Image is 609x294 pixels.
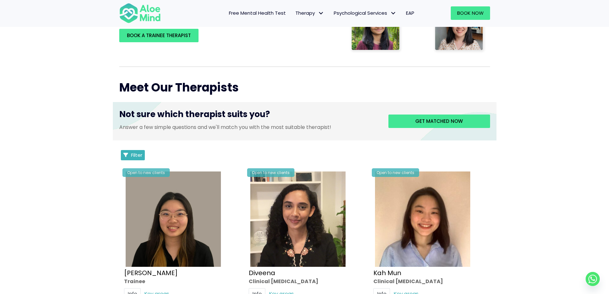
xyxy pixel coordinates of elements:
[586,272,600,286] a: Whatsapp
[334,10,396,16] span: Psychological Services
[295,10,324,16] span: Therapy
[329,6,401,20] a: Psychological ServicesPsychological Services: submenu
[388,115,490,128] a: Get matched now
[127,32,191,39] span: BOOK A TRAINEE THERAPIST
[224,6,291,20] a: Free Mental Health Test
[169,6,419,20] nav: Menu
[250,171,346,267] img: IMG_1660 – Diveena Nair
[124,268,178,277] a: [PERSON_NAME]
[316,9,326,18] span: Therapy: submenu
[119,123,379,131] p: Answer a few simple questions and we'll match you with the most suitable therapist!
[373,277,485,285] div: Clinical [MEDICAL_DATA]
[119,108,379,123] h3: Not sure which therapist suits you?
[451,6,490,20] a: Book Now
[389,9,398,18] span: Psychological Services: submenu
[119,79,239,96] span: Meet Our Therapists
[131,152,142,158] span: Filter
[457,10,484,16] span: Book Now
[119,3,161,24] img: Aloe mind Logo
[406,10,414,16] span: EAP
[122,168,170,177] div: Open to new clients
[229,10,286,16] span: Free Mental Health Test
[249,277,361,285] div: Clinical [MEDICAL_DATA]
[375,171,470,267] img: Kah Mun-profile-crop-300×300
[415,118,463,124] span: Get matched now
[401,6,419,20] a: EAP
[126,171,221,267] img: Profile – Xin Yi
[372,168,419,177] div: Open to new clients
[247,168,294,177] div: Open to new clients
[291,6,329,20] a: TherapyTherapy: submenu
[121,150,145,160] button: Filter Listings
[119,29,199,42] a: BOOK A TRAINEE THERAPIST
[249,268,275,277] a: Diveena
[373,268,401,277] a: Kah Mun
[124,277,236,285] div: Trainee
